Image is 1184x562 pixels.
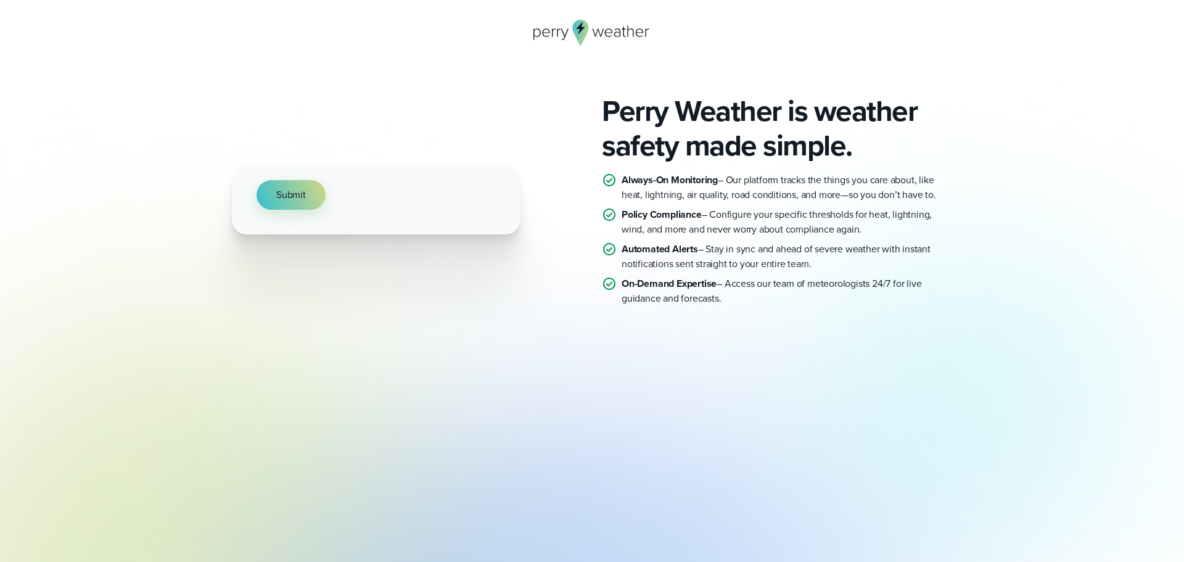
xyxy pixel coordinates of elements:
[622,276,717,291] strong: On-Demand Expertise
[622,276,952,306] p: – Access our team of meteorologists 24/7 for live guidance and forecasts.
[622,242,952,271] p: – Stay in sync and ahead of severe weather with instant notifications sent straight to your entir...
[622,173,718,187] strong: Always-On Monitoring
[257,180,326,210] button: Submit
[622,207,952,237] p: – Configure your specific thresholds for heat, lightning, wind, and more and never worry about co...
[622,242,698,256] strong: Automated Alerts
[622,207,702,221] strong: Policy Compliance
[276,188,306,202] span: Submit
[622,173,952,202] p: – Our platform tracks the things you care about, like heat, lightning, air quality, road conditio...
[602,94,952,163] h2: Perry Weather is weather safety made simple.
